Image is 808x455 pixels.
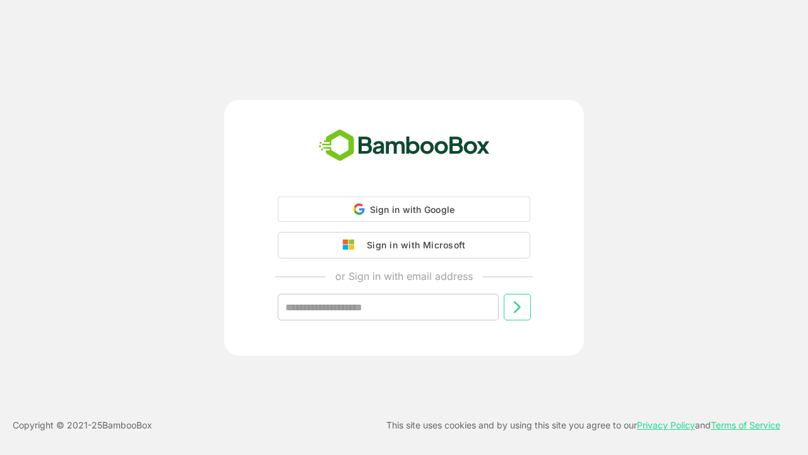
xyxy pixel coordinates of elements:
a: Terms of Service [711,420,780,430]
div: Sign in with Google [278,197,530,222]
img: google [343,240,360,251]
p: or Sign in with email address [335,269,473,284]
a: Privacy Policy [637,420,695,430]
span: Sign in with Google [370,204,455,215]
div: Sign in with Microsoft [360,237,465,253]
p: This site uses cookies and by using this site you agree to our and [386,418,780,433]
p: Copyright © 2021- 25 BambooBox [13,418,152,433]
button: Sign in with Microsoft [278,232,530,258]
img: bamboobox [312,125,497,167]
